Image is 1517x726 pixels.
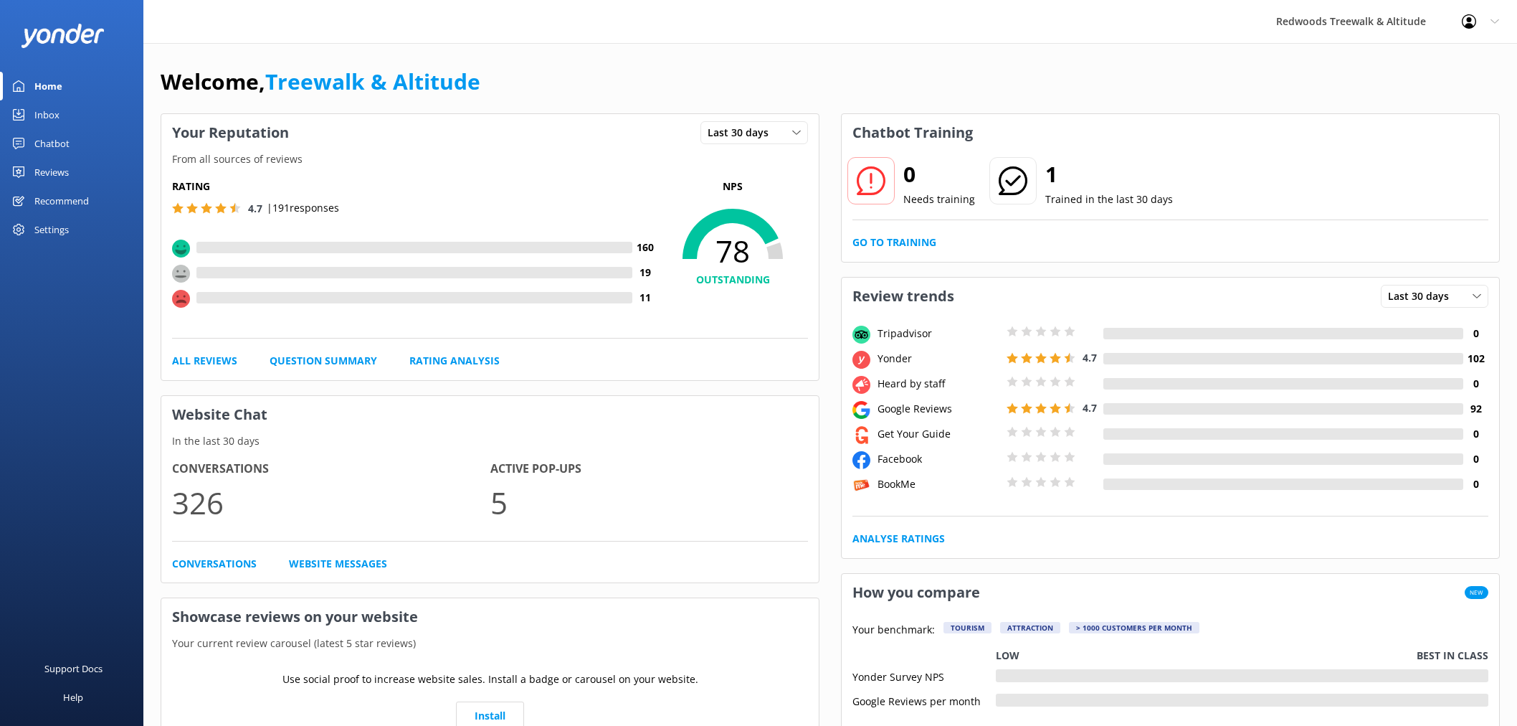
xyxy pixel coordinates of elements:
[657,233,808,269] span: 78
[1000,622,1060,633] div: Attraction
[874,351,1003,367] div: Yonder
[490,460,809,478] h4: Active Pop-ups
[161,151,819,167] p: From all sources of reviews
[874,401,1003,417] div: Google Reviews
[874,426,1003,442] div: Get Your Guide
[161,598,819,636] h3: Showcase reviews on your website
[657,179,808,194] p: NPS
[161,65,480,99] h1: Welcome,
[1083,401,1097,415] span: 4.7
[842,574,991,611] h3: How you compare
[270,353,377,369] a: Question Summary
[1463,351,1488,367] h4: 102
[172,179,657,194] h5: Rating
[161,114,300,151] h3: Your Reputation
[34,215,69,244] div: Settings
[852,622,935,639] p: Your benchmark:
[1045,157,1173,192] h2: 1
[852,694,996,707] div: Google Reviews per month
[172,478,490,527] p: 326
[1069,622,1199,633] div: > 1000 customers per month
[852,669,996,682] div: Yonder Survey NPS
[842,114,984,151] h3: Chatbot Training
[903,192,975,207] p: Needs training
[1463,376,1488,392] h4: 0
[1465,586,1488,599] span: New
[852,235,936,250] a: Go to Training
[874,451,1003,467] div: Facebook
[874,476,1003,492] div: BookMe
[874,326,1003,341] div: Tripadvisor
[996,648,1019,664] p: Low
[161,433,819,449] p: In the last 30 days
[22,24,104,47] img: yonder-white-logo.png
[632,265,657,280] h4: 19
[708,125,777,141] span: Last 30 days
[852,531,945,547] a: Analyse Ratings
[172,460,490,478] h4: Conversations
[63,683,83,712] div: Help
[34,72,62,100] div: Home
[903,157,975,192] h2: 0
[1463,326,1488,341] h4: 0
[1083,351,1097,364] span: 4.7
[172,353,237,369] a: All Reviews
[409,353,500,369] a: Rating Analysis
[1388,288,1457,304] span: Last 30 days
[34,129,70,158] div: Chatbot
[1045,192,1173,207] p: Trained in the last 30 days
[161,396,819,433] h3: Website Chat
[44,654,103,683] div: Support Docs
[1417,648,1488,664] p: Best in class
[34,100,60,129] div: Inbox
[632,240,657,255] h4: 160
[657,272,808,288] h4: OUTSTANDING
[842,278,965,315] h3: Review trends
[289,556,387,572] a: Website Messages
[265,67,480,96] a: Treewalk & Altitude
[282,671,698,687] p: Use social proof to increase website sales. Install a badge or carousel on your website.
[874,376,1003,392] div: Heard by staff
[1463,401,1488,417] h4: 92
[161,636,819,651] p: Your current review carousel (latest 5 star reviews)
[34,187,89,215] div: Recommend
[1463,451,1488,467] h4: 0
[943,622,991,633] div: Tourism
[267,200,339,216] p: | 191 responses
[34,158,69,187] div: Reviews
[172,556,257,572] a: Conversations
[632,290,657,306] h4: 11
[1463,426,1488,442] h4: 0
[248,202,262,215] span: 4.7
[490,478,809,527] p: 5
[1463,476,1488,492] h4: 0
